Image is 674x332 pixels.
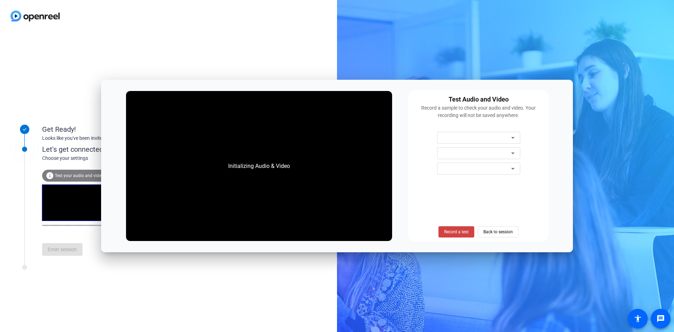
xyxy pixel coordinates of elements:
span: Test your audio and video [55,173,104,178]
div: Looks like you've been invited to join [42,135,183,142]
div: Get Ready! [42,124,183,135]
div: Initializing Audio & Video [221,155,297,177]
span: Record a test [444,229,469,235]
button: Back to session [478,226,518,237]
div: Test Audio and Video [449,95,509,104]
mat-icon: accessibility [634,314,642,323]
div: Record a sample to check your audio and video. Your recording will not be saved anywhere. [412,104,544,119]
mat-icon: info [46,171,54,180]
div: Choose your settings [42,155,197,162]
button: Record a test [438,226,474,237]
mat-icon: message [656,314,665,323]
div: Let's get connected. [42,144,197,155]
span: Back to session [483,225,513,239]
